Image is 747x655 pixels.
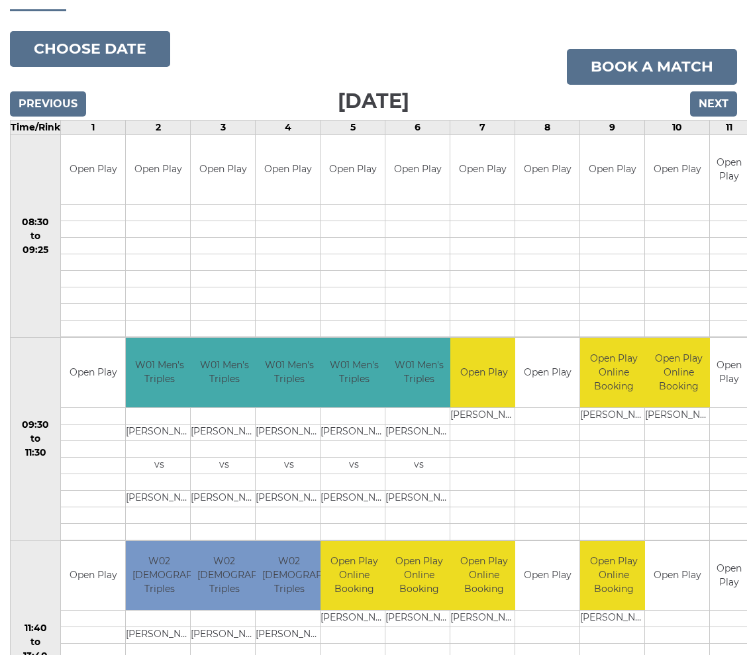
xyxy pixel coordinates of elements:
[191,457,258,474] td: vs
[10,91,86,117] input: Previous
[126,627,193,644] td: [PERSON_NAME]
[385,424,452,440] td: [PERSON_NAME]
[450,135,515,205] td: Open Play
[256,338,323,407] td: W01 Men's Triples
[645,541,709,611] td: Open Play
[385,135,450,205] td: Open Play
[580,541,647,611] td: Open Play Online Booking
[191,541,258,611] td: W02 [DEMOGRAPHIC_DATA] Triples
[321,457,387,474] td: vs
[256,120,321,134] td: 4
[10,31,170,67] button: Choose date
[645,120,710,134] td: 10
[321,135,385,205] td: Open Play
[11,120,61,134] td: Time/Rink
[61,135,125,205] td: Open Play
[61,120,126,134] td: 1
[126,457,193,474] td: vs
[321,120,385,134] td: 5
[645,407,712,424] td: [PERSON_NAME]
[61,541,125,611] td: Open Play
[126,541,193,611] td: W02 [DEMOGRAPHIC_DATA] Triples
[385,541,452,611] td: Open Play Online Booking
[256,490,323,507] td: [PERSON_NAME]
[450,541,517,611] td: Open Play Online Booking
[450,407,517,424] td: [PERSON_NAME]
[126,424,193,440] td: [PERSON_NAME]
[256,627,323,644] td: [PERSON_NAME]
[385,338,452,407] td: W01 Men's Triples
[191,627,258,644] td: [PERSON_NAME]
[645,135,709,205] td: Open Play
[321,611,387,627] td: [PERSON_NAME]
[321,490,387,507] td: [PERSON_NAME]
[450,338,517,407] td: Open Play
[61,338,125,407] td: Open Play
[191,424,258,440] td: [PERSON_NAME]
[126,135,190,205] td: Open Play
[385,457,452,474] td: vs
[191,338,258,407] td: W01 Men's Triples
[385,611,452,627] td: [PERSON_NAME]
[126,490,193,507] td: [PERSON_NAME]
[567,49,737,85] a: Book a match
[191,490,258,507] td: [PERSON_NAME]
[450,611,517,627] td: [PERSON_NAME]
[690,91,737,117] input: Next
[11,338,61,541] td: 09:30 to 11:30
[256,457,323,474] td: vs
[126,120,191,134] td: 2
[580,135,644,205] td: Open Play
[580,120,645,134] td: 9
[256,135,320,205] td: Open Play
[515,120,580,134] td: 8
[256,424,323,440] td: [PERSON_NAME]
[321,338,387,407] td: W01 Men's Triples
[515,541,579,611] td: Open Play
[645,338,712,407] td: Open Play Online Booking
[580,611,647,627] td: [PERSON_NAME]
[191,135,255,205] td: Open Play
[126,338,193,407] td: W01 Men's Triples
[191,120,256,134] td: 3
[385,490,452,507] td: [PERSON_NAME]
[256,541,323,611] td: W02 [DEMOGRAPHIC_DATA] Triples
[321,541,387,611] td: Open Play Online Booking
[321,424,387,440] td: [PERSON_NAME]
[450,120,515,134] td: 7
[580,338,647,407] td: Open Play Online Booking
[515,338,579,407] td: Open Play
[11,134,61,338] td: 08:30 to 09:25
[515,135,579,205] td: Open Play
[385,120,450,134] td: 6
[580,407,647,424] td: [PERSON_NAME]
